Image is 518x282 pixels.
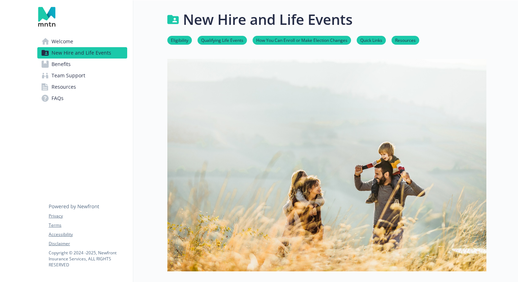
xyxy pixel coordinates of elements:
[49,240,127,247] a: Disclaimer
[198,37,247,43] a: Qualifying Life Events
[52,59,71,70] span: Benefits
[52,47,111,59] span: New Hire and Life Events
[49,231,127,238] a: Accessibility
[49,250,127,268] p: Copyright © 2024 - 2025 , Newfront Insurance Services, ALL RIGHTS RESERVED
[49,222,127,228] a: Terms
[37,36,127,47] a: Welcome
[37,81,127,93] a: Resources
[167,59,486,271] img: new hire page banner
[52,81,76,93] span: Resources
[52,36,73,47] span: Welcome
[52,93,64,104] span: FAQs
[183,9,352,30] h1: New Hire and Life Events
[49,213,127,219] a: Privacy
[37,59,127,70] a: Benefits
[392,37,419,43] a: Resources
[357,37,386,43] a: Quick Links
[37,93,127,104] a: FAQs
[253,37,351,43] a: How You Can Enroll or Make Election Changes
[52,70,85,81] span: Team Support
[167,37,192,43] a: Eligibility
[37,70,127,81] a: Team Support
[37,47,127,59] a: New Hire and Life Events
